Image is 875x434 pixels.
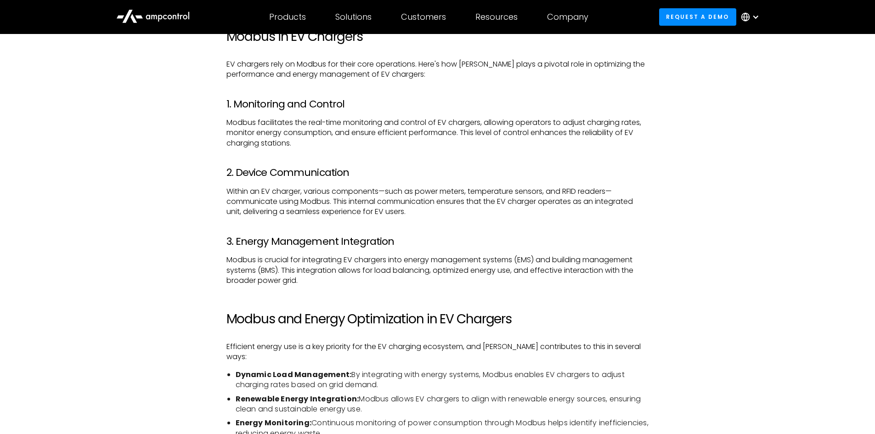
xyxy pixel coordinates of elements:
p: Efficient energy use is a key priority for the EV charging ecosystem, and [PERSON_NAME] contribut... [226,342,649,362]
p: Modbus is crucial for integrating EV chargers into energy management systems (EMS) and building m... [226,255,649,286]
div: Customers [401,12,446,22]
p: Within an EV charger, various components—such as power meters, temperature sensors, and RFID read... [226,186,649,217]
div: Resources [475,12,518,22]
div: Solutions [335,12,372,22]
li: By integrating with energy systems, Modbus enables EV chargers to adjust charging rates based on ... [236,370,649,390]
strong: Dynamic Load Management: [236,369,352,380]
div: Company [547,12,588,22]
h3: 3. Energy Management Integration [226,236,649,248]
h2: Modbus in EV Chargers [226,29,649,45]
p: Modbus facilitates the real-time monitoring and control of EV chargers, allowing operators to adj... [226,118,649,148]
div: Products [269,12,306,22]
h2: Modbus and Energy Optimization in EV Chargers [226,311,649,327]
h3: 1. Monitoring and Control [226,98,649,110]
p: EV chargers rely on Modbus for their core operations. Here's how [PERSON_NAME] plays a pivotal ro... [226,59,649,80]
li: Modbus allows EV chargers to align with renewable energy sources, ensuring clean and sustainable ... [236,394,649,415]
a: Request a demo [659,8,736,25]
strong: Energy Monitoring: [236,417,312,428]
strong: Renewable Energy Integration: [236,394,359,404]
h3: 2. Device Communication [226,167,649,179]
